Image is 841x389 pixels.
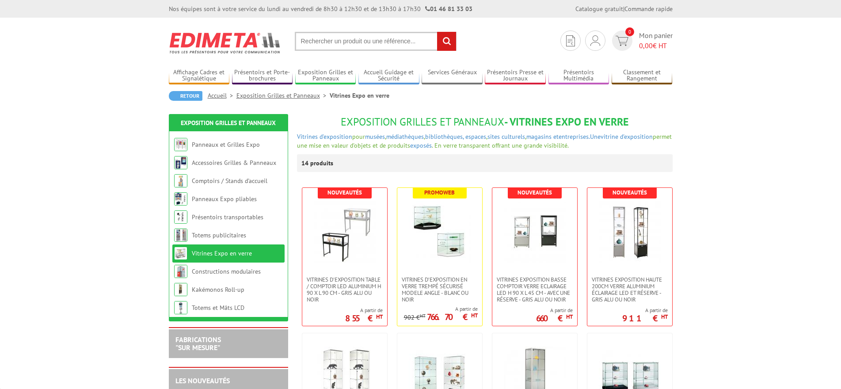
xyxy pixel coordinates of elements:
[174,156,187,169] img: Accessoires Grilles & Panneaux
[192,286,244,294] a: Kakémonos Roll-up
[548,69,609,83] a: Présentoirs Multimédia
[376,313,383,320] sup: HT
[425,5,472,13] strong: 01 46 81 33 03
[192,213,263,221] a: Présentoirs transportables
[590,35,600,46] img: devis rapide
[307,276,383,303] span: Vitrines d'exposition table / comptoir LED Aluminium H 90 x L 90 cm - Gris Alu ou Noir
[169,69,230,83] a: Affichage Cadres et Signalétique
[590,133,601,141] a: Une
[174,210,187,224] img: Présentoirs transportables
[192,141,260,149] a: Panneaux et Grilles Expo
[327,189,362,196] b: Nouveautés
[301,154,335,172] p: 14 produits
[661,313,668,320] sup: HT
[613,189,647,196] b: Nouveautés
[386,133,424,141] a: médiathèques
[192,159,276,167] a: Accessoires Grilles & Panneaux
[297,133,352,141] a: Vitrines d'exposition
[192,304,244,312] a: Totems et Mâts LCD
[639,31,673,51] span: Mon panier
[236,92,330,99] a: Exposition Grilles et Panneaux
[192,267,261,275] a: Constructions modulaires
[616,36,628,46] img: devis rapide
[345,307,383,314] span: A partir de
[492,276,577,303] a: VITRINES EXPOSITION BASSE COMPTOIR VERRE ECLAIRAGE LED H 90 x L 45 CM - AVEC UNE RÉSERVE - GRIS A...
[169,27,282,59] img: Edimeta
[358,69,419,83] a: Accueil Guidage et Sécurité
[437,32,456,51] input: rechercher
[425,133,463,141] a: bibliothèques
[345,316,383,321] p: 855 €
[612,69,673,83] a: Classement et Rangement
[365,133,385,141] a: musées
[624,5,673,13] a: Commande rapide
[427,314,478,320] p: 766.70 €
[174,247,187,260] img: Vitrines Expo en verre
[575,4,673,13] div: |
[639,41,673,51] span: € HT
[559,133,590,141] a: entreprises.
[175,335,221,352] a: FABRICATIONS"Sur Mesure"
[352,133,590,141] span: pour , , , ,
[174,301,187,314] img: Totems et Mâts LCD
[295,32,457,51] input: Rechercher un produit ou une référence...
[174,283,187,296] img: Kakémonos Roll-up
[536,307,573,314] span: A partir de
[536,316,573,321] p: 660 €
[601,133,653,141] a: vitrine d'exposition
[504,201,566,263] img: VITRINES EXPOSITION BASSE COMPTOIR VERRE ECLAIRAGE LED H 90 x L 45 CM - AVEC UNE RÉSERVE - GRIS A...
[487,133,525,141] a: sites culturels
[575,5,623,13] a: Catalogue gratuit
[599,201,661,263] img: VITRINES EXPOSITION HAUTE 200cm VERRE ALUMINIUM ÉCLAIRAGE LED ET RÉSERVE - GRIS ALU OU NOIR
[341,115,504,129] span: Exposition Grilles et Panneaux
[622,316,668,321] p: 911 €
[497,276,573,303] span: VITRINES EXPOSITION BASSE COMPTOIR VERRE ECLAIRAGE LED H 90 x L 45 CM - AVEC UNE RÉSERVE - GRIS A...
[409,201,471,263] img: VITRINES D’EXPOSITION EN VERRE TREMPÉ SÉCURISÉ MODELE ANGLE - BLANC OU NOIR
[330,91,389,100] li: Vitrines Expo en verre
[518,189,552,196] b: Nouveautés
[181,119,276,127] a: Exposition Grilles et Panneaux
[192,195,257,203] a: Panneaux Expo pliables
[592,276,668,303] span: VITRINES EXPOSITION HAUTE 200cm VERRE ALUMINIUM ÉCLAIRAGE LED ET RÉSERVE - GRIS ALU OU NOIR
[169,4,472,13] div: Nos équipes sont à votre service du lundi au vendredi de 8h30 à 12h30 et de 13h30 à 17h30
[566,313,573,320] sup: HT
[295,69,356,83] a: Exposition Grilles et Panneaux
[610,31,673,51] a: devis rapide 0 Mon panier 0,00€ HT
[485,69,546,83] a: Présentoirs Presse et Journaux
[169,91,202,101] a: Retour
[192,249,252,257] a: Vitrines Expo en verre
[420,313,426,319] sup: HT
[622,307,668,314] span: A partir de
[410,141,432,149] a: exposés
[639,41,653,50] span: 0,00
[587,276,672,303] a: VITRINES EXPOSITION HAUTE 200cm VERRE ALUMINIUM ÉCLAIRAGE LED ET RÉSERVE - GRIS ALU OU NOIR
[422,69,483,83] a: Services Généraux
[175,376,230,385] a: LES NOUVEAUTÉS
[526,133,559,141] a: magasins et
[314,201,376,263] img: Vitrines d'exposition table / comptoir LED Aluminium H 90 x L 90 cm - Gris Alu ou Noir
[566,35,575,46] img: devis rapide
[471,312,478,319] sup: HT
[424,189,455,196] b: Promoweb
[174,192,187,206] img: Panneaux Expo pliables
[625,27,634,36] span: 0
[208,92,236,99] a: Accueil
[397,276,482,303] a: VITRINES D’EXPOSITION EN VERRE TREMPÉ SÉCURISÉ MODELE ANGLE - BLANC OU NOIR
[302,276,387,303] a: Vitrines d'exposition table / comptoir LED Aluminium H 90 x L 90 cm - Gris Alu ou Noir
[192,231,246,239] a: Totems publicitaires
[463,133,486,141] a: , espaces
[174,174,187,187] img: Comptoirs / Stands d'accueil
[174,229,187,242] img: Totems publicitaires
[404,314,426,321] p: 902 €
[192,177,267,185] a: Comptoirs / Stands d'accueil
[402,276,478,303] span: VITRINES D’EXPOSITION EN VERRE TREMPÉ SÉCURISÉ MODELE ANGLE - BLANC OU NOIR
[297,133,672,149] font: permet une mise en valeur d'objets et de produits . En verre transparent offrant une grande visib...
[404,305,478,313] span: A partir de
[174,265,187,278] img: Constructions modulaires
[297,116,673,128] h1: - Vitrines Expo en verre
[232,69,293,83] a: Présentoirs et Porte-brochures
[174,138,187,151] img: Panneaux et Grilles Expo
